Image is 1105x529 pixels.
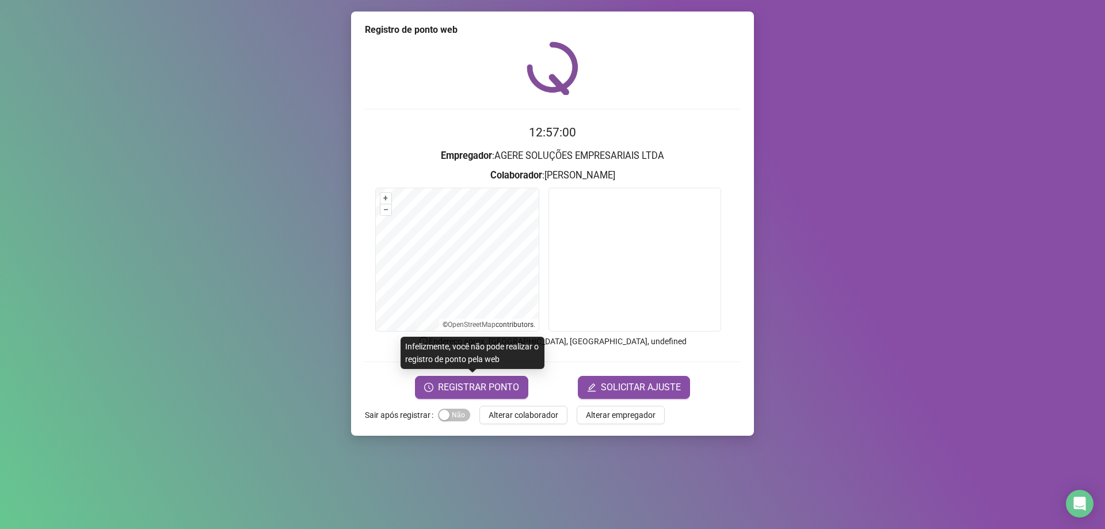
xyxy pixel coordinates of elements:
div: Open Intercom Messenger [1066,490,1093,517]
strong: Colaborador [490,170,542,181]
span: info-circle [418,336,429,346]
span: Alterar empregador [586,409,656,421]
span: edit [587,383,596,392]
a: OpenStreetMap [448,321,496,329]
button: + [380,193,391,204]
label: Sair após registrar [365,406,438,424]
button: – [380,204,391,215]
li: © contributors. [443,321,535,329]
div: Registro de ponto web [365,23,740,37]
div: Infelizmente, você não pode realizar o registro de ponto pela web [401,337,544,369]
span: SOLICITAR AJUSTE [601,380,681,394]
button: Alterar empregador [577,406,665,424]
h3: : AGERE SOLUÇÕES EMPRESARIAIS LTDA [365,149,740,163]
time: 12:57:00 [529,125,576,139]
button: Alterar colaborador [479,406,567,424]
span: REGISTRAR PONTO [438,380,519,394]
span: clock-circle [424,383,433,392]
button: REGISTRAR PONTO [415,376,528,399]
h3: : [PERSON_NAME] [365,168,740,183]
p: Endereço aprox. : [GEOGRAPHIC_DATA], [GEOGRAPHIC_DATA], undefined [365,335,740,348]
img: QRPoint [527,41,578,95]
span: Alterar colaborador [489,409,558,421]
strong: Empregador [441,150,492,161]
button: editSOLICITAR AJUSTE [578,376,690,399]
